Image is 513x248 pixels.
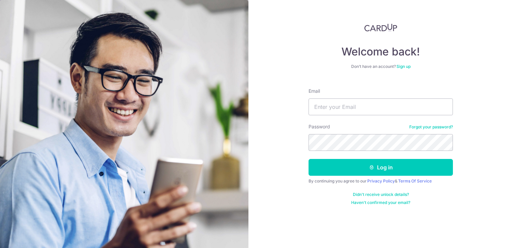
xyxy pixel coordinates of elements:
label: Password [309,123,330,130]
a: Didn't receive unlock details? [353,192,409,197]
a: Forgot your password? [409,124,453,130]
h4: Welcome back! [309,45,453,58]
a: Privacy Policy [367,178,395,183]
button: Log in [309,159,453,176]
div: Don’t have an account? [309,64,453,69]
img: CardUp Logo [364,24,397,32]
a: Sign up [397,64,411,69]
div: By continuing you agree to our & [309,178,453,184]
label: Email [309,88,320,94]
input: Enter your Email [309,98,453,115]
a: Haven't confirmed your email? [351,200,410,205]
a: Terms Of Service [398,178,432,183]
